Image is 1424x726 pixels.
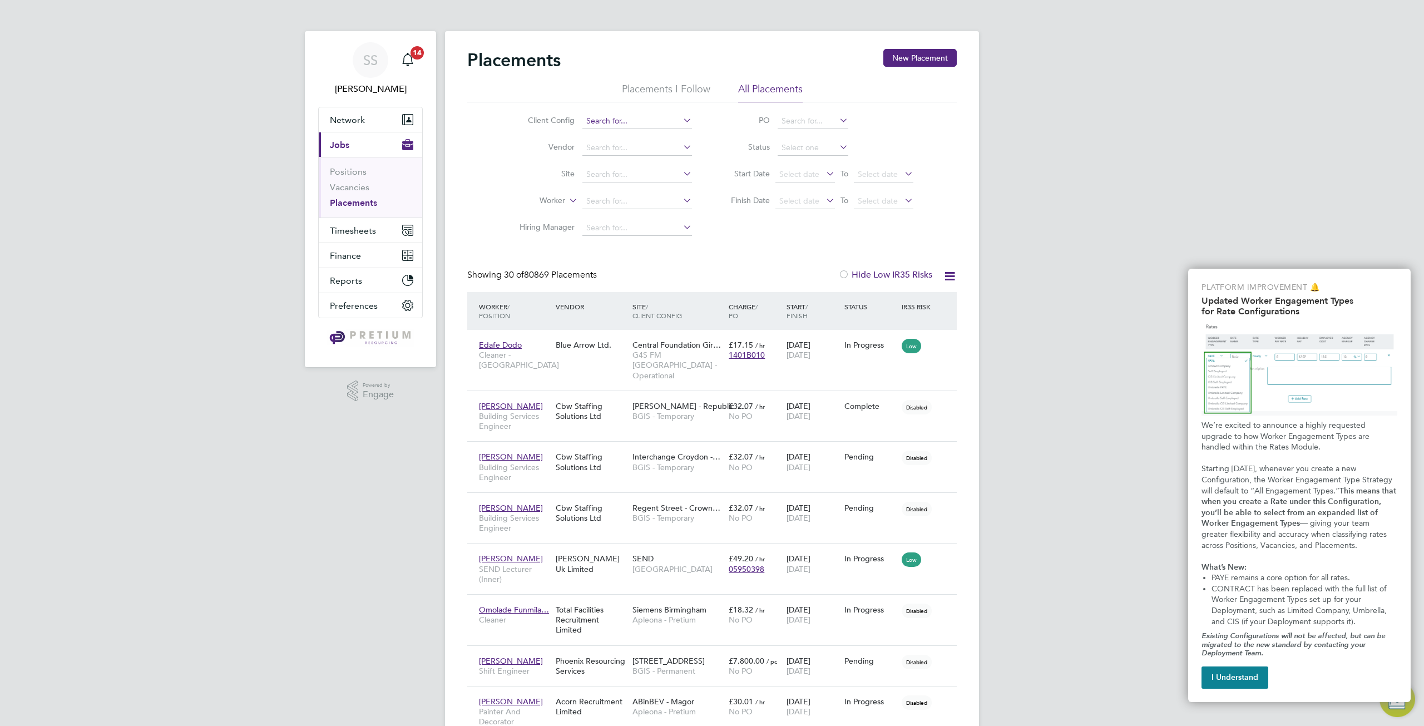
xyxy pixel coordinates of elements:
[729,302,758,320] span: / PO
[582,113,692,129] input: Search for...
[632,401,746,411] span: [PERSON_NAME] - Republic -…
[582,140,692,156] input: Search for...
[330,182,369,192] a: Vacancies
[318,42,423,96] a: Go to account details
[720,115,770,125] label: PO
[729,401,753,411] span: £32.07
[479,462,550,482] span: Building Services Engineer
[553,497,630,529] div: Cbw Staffing Solutions Ltd
[582,194,692,209] input: Search for...
[738,82,803,102] li: All Placements
[363,390,394,399] span: Engage
[902,502,932,516] span: Disabled
[1201,321,1397,416] img: Updated Rates Table Design & Semantics
[729,340,753,350] span: £17.15
[844,697,897,707] div: In Progress
[330,166,367,177] a: Positions
[787,302,808,320] span: / Finish
[779,169,819,179] span: Select date
[632,340,721,350] span: Central Foundation Gir…
[842,297,899,317] div: Status
[476,297,553,325] div: Worker
[787,707,810,717] span: [DATE]
[553,599,630,641] div: Total Facilities Recruitment Limited
[729,615,753,625] span: No PO
[330,300,378,311] span: Preferences
[511,222,575,232] label: Hiring Manager
[330,225,376,236] span: Timesheets
[622,82,710,102] li: Placements I Follow
[784,599,842,630] div: [DATE]
[632,513,723,523] span: BGIS - Temporary
[411,46,424,60] span: 14
[729,605,753,615] span: £18.32
[729,554,753,564] span: £49.20
[630,297,726,325] div: Site
[787,615,810,625] span: [DATE]
[479,513,550,533] span: Building Services Engineer
[837,166,852,181] span: To
[1201,518,1389,550] span: — giving your team greater flexibility and accuracy when classifying rates across Positions, Vaca...
[1201,666,1268,689] button: I Understand
[844,605,897,615] div: In Progress
[787,350,810,360] span: [DATE]
[729,452,753,462] span: £32.07
[784,446,842,477] div: [DATE]
[729,513,753,523] span: No PO
[899,297,937,317] div: IR35 Risk
[784,650,842,681] div: [DATE]
[467,49,561,71] h2: Placements
[844,401,897,411] div: Complete
[755,504,765,512] span: / hr
[784,297,842,325] div: Start
[902,552,921,567] span: Low
[902,339,921,353] span: Low
[729,564,764,574] span: 05950398
[479,411,550,431] span: Building Services Engineer
[784,396,842,427] div: [DATE]
[479,605,549,615] span: Omolade Funmila…
[479,302,510,320] span: / Position
[1201,420,1397,453] p: We’re excited to announce a highly requested upgrade to how Worker Engagement Types are handled w...
[632,605,706,615] span: Siemens Birmingham
[363,53,378,67] span: SS
[902,604,932,618] span: Disabled
[755,341,765,349] span: / hr
[902,695,932,710] span: Disabled
[582,220,692,236] input: Search for...
[1201,562,1247,572] strong: What’s New:
[767,657,777,665] span: / pc
[779,196,819,206] span: Select date
[632,302,682,320] span: / Client Config
[729,411,753,421] span: No PO
[479,452,543,462] span: [PERSON_NAME]
[1212,572,1397,584] li: PAYE remains a core option for all rates.
[632,503,720,513] span: Regent Street - Crown…
[844,340,897,350] div: In Progress
[729,503,753,513] span: £32.07
[858,169,898,179] span: Select date
[330,197,377,208] a: Placements
[755,555,765,563] span: / hr
[787,564,810,574] span: [DATE]
[726,297,784,325] div: Charge
[330,140,349,150] span: Jobs
[729,666,753,676] span: No PO
[479,656,543,666] span: [PERSON_NAME]
[632,615,723,625] span: Apleona - Pretium
[720,169,770,179] label: Start Date
[844,503,897,513] div: Pending
[858,196,898,206] span: Select date
[837,193,852,208] span: To
[1201,631,1387,657] em: Existing Configurations will not be affected, but can be migrated to the new standard by contacti...
[504,269,597,280] span: 80869 Placements
[632,697,694,707] span: ABinBEV - Magor
[479,615,550,625] span: Cleaner
[511,142,575,152] label: Vendor
[729,350,765,360] span: 1401B010
[632,656,705,666] span: [STREET_ADDRESS]
[720,142,770,152] label: Status
[729,707,753,717] span: No PO
[1188,269,1411,702] div: Updated Worker Engagement Type Options
[632,462,723,472] span: BGIS - Temporary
